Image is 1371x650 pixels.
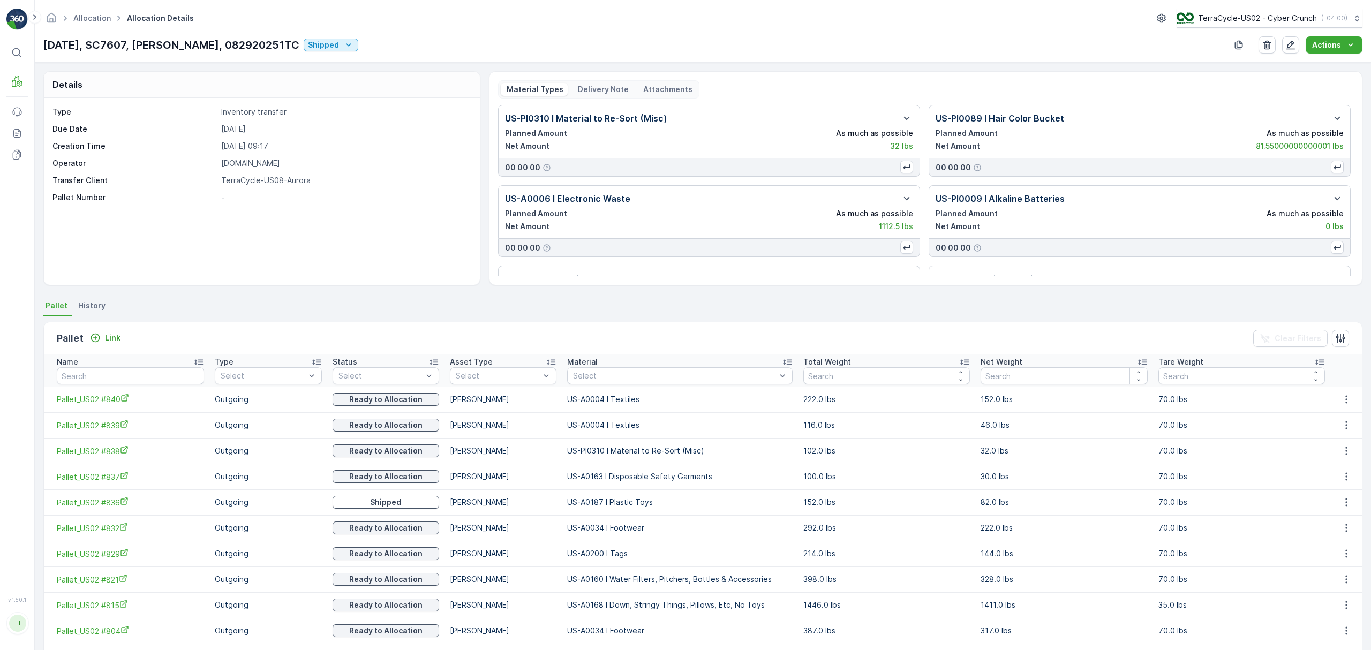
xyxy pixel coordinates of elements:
p: Shipped [370,497,401,508]
p: Inventory transfer [221,107,468,117]
a: Pallet_US02 #840 [57,394,204,405]
p: Outgoing [215,548,321,559]
p: 30.0 lbs [981,471,1147,482]
span: Pallet_US02 #815 [57,600,204,611]
p: As much as possible [1267,208,1344,219]
span: Pallet [46,300,67,311]
p: Net Weight [981,357,1022,367]
a: Pallet_US02 #837 [57,471,204,482]
p: Tare Weight [1158,357,1203,367]
p: Actions [1312,40,1341,50]
input: Search [57,367,204,384]
p: 387.0 lbs [803,625,970,636]
p: [PERSON_NAME] [450,523,556,533]
a: Pallet_US02 #804 [57,625,204,637]
p: Net Amount [505,221,549,232]
p: Ready to Allocation [349,574,423,585]
p: Net Amount [936,221,980,232]
p: Total Weight [803,357,851,367]
p: TerraCycle-US08-Aurora [221,175,468,186]
p: As much as possible [1267,128,1344,139]
p: Outgoing [215,394,321,405]
p: Type [215,357,233,367]
p: 70.0 lbs [1158,420,1325,430]
p: US-A0200 I Tags [567,548,793,559]
p: Transfer Client [52,175,217,186]
p: Status [333,357,357,367]
p: US-A0034 I Footwear [567,625,793,636]
p: Ready to Allocation [349,445,423,456]
button: Ready to Allocation [333,393,439,406]
p: Outgoing [215,420,321,430]
p: Outgoing [215,445,321,456]
p: Net Amount [936,141,980,152]
p: Outgoing [215,471,321,482]
p: US-A0001 I Mixed Flexibles [936,273,1050,285]
p: US-PI0089 I Hair Color Bucket [936,112,1064,125]
p: US-A0034 I Footwear [567,523,793,533]
p: 00 00 00 [936,162,971,173]
p: 1411.0 lbs [981,600,1147,610]
button: Actions [1306,36,1362,54]
p: Planned Amount [936,128,998,139]
p: [PERSON_NAME] [450,471,556,482]
button: Clear Filters [1253,330,1328,347]
p: [DATE] 09:17 [221,141,468,152]
p: Type [52,107,217,117]
p: 1446.0 lbs [803,600,970,610]
p: Ready to Allocation [349,394,423,405]
p: Pallet Number [52,192,217,203]
p: US-A0004 I Textiles [567,420,793,430]
p: Ready to Allocation [349,471,423,482]
a: Pallet_US02 #838 [57,445,204,457]
p: 70.0 lbs [1158,394,1325,405]
p: Select [456,371,540,381]
p: 35.0 lbs [1158,600,1325,610]
p: 70.0 lbs [1158,574,1325,585]
p: Select [221,371,305,381]
div: TT [9,615,26,632]
button: TerraCycle-US02 - Cyber Crunch(-04:00) [1177,9,1362,28]
button: Shipped [333,496,439,509]
p: US-A0163 I Disposable Safety Garments [567,471,793,482]
p: [DOMAIN_NAME] [221,158,468,169]
p: 0 lbs [1325,221,1344,232]
span: Pallet_US02 #839 [57,420,204,431]
p: Link [105,332,120,343]
a: Pallet_US02 #821 [57,574,204,585]
p: US-A0168 I Down, Stringy Things, Pillows, Etc, No Toys [567,600,793,610]
p: Delivery Note [576,84,629,95]
p: 70.0 lbs [1158,548,1325,559]
a: Allocation [73,13,111,22]
p: 292.0 lbs [803,523,970,533]
p: Material Types [505,84,563,95]
a: Pallet_US02 #829 [57,548,204,560]
p: US-A0187 I Plastic Toys [505,273,606,285]
input: Search [1158,367,1325,384]
p: Attachments [642,84,692,95]
p: As much as possible [836,128,913,139]
p: 70.0 lbs [1158,445,1325,456]
p: US-A0006 I Electronic Waste [505,192,630,205]
a: Homepage [46,16,57,25]
button: TT [6,605,28,641]
p: TerraCycle-US02 - Cyber Crunch [1198,13,1317,24]
p: [PERSON_NAME] [450,600,556,610]
p: Operator [52,158,217,169]
p: Asset Type [450,357,493,367]
p: 32 lbs [890,141,913,152]
p: 116.0 lbs [803,420,970,430]
p: Planned Amount [936,208,998,219]
span: Allocation Details [125,13,196,24]
div: Help Tooltip Icon [543,244,551,252]
p: Material [567,357,598,367]
p: 70.0 lbs [1158,625,1325,636]
p: 102.0 lbs [803,445,970,456]
button: Ready to Allocation [333,444,439,457]
button: Ready to Allocation [333,547,439,560]
span: v 1.50.1 [6,596,28,603]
